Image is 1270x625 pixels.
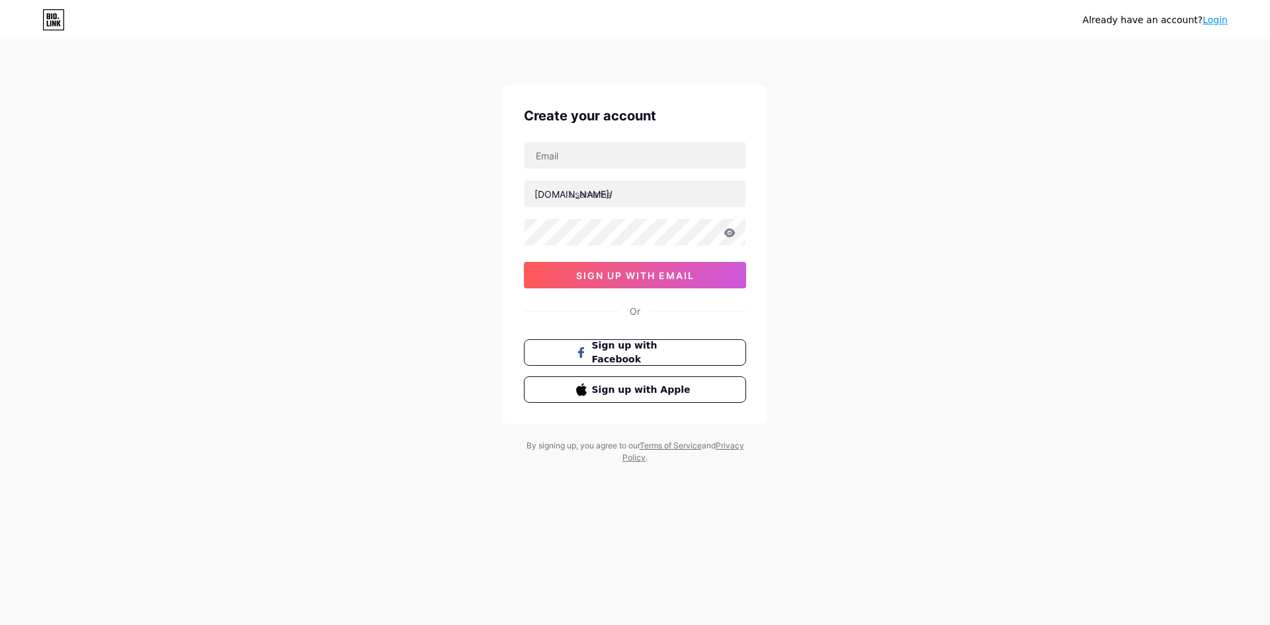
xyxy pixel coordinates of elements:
div: By signing up, you agree to our and . [523,440,747,464]
input: Email [525,142,745,169]
div: Or [630,304,640,318]
div: [DOMAIN_NAME]/ [534,187,613,201]
a: Login [1203,15,1228,25]
input: username [525,181,745,207]
span: Sign up with Facebook [592,339,695,366]
button: Sign up with Facebook [524,339,746,366]
span: Sign up with Apple [592,383,695,397]
span: sign up with email [576,270,695,281]
button: Sign up with Apple [524,376,746,403]
div: Already have an account? [1083,13,1228,27]
button: sign up with email [524,262,746,288]
a: Terms of Service [640,440,702,450]
div: Create your account [524,106,746,126]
